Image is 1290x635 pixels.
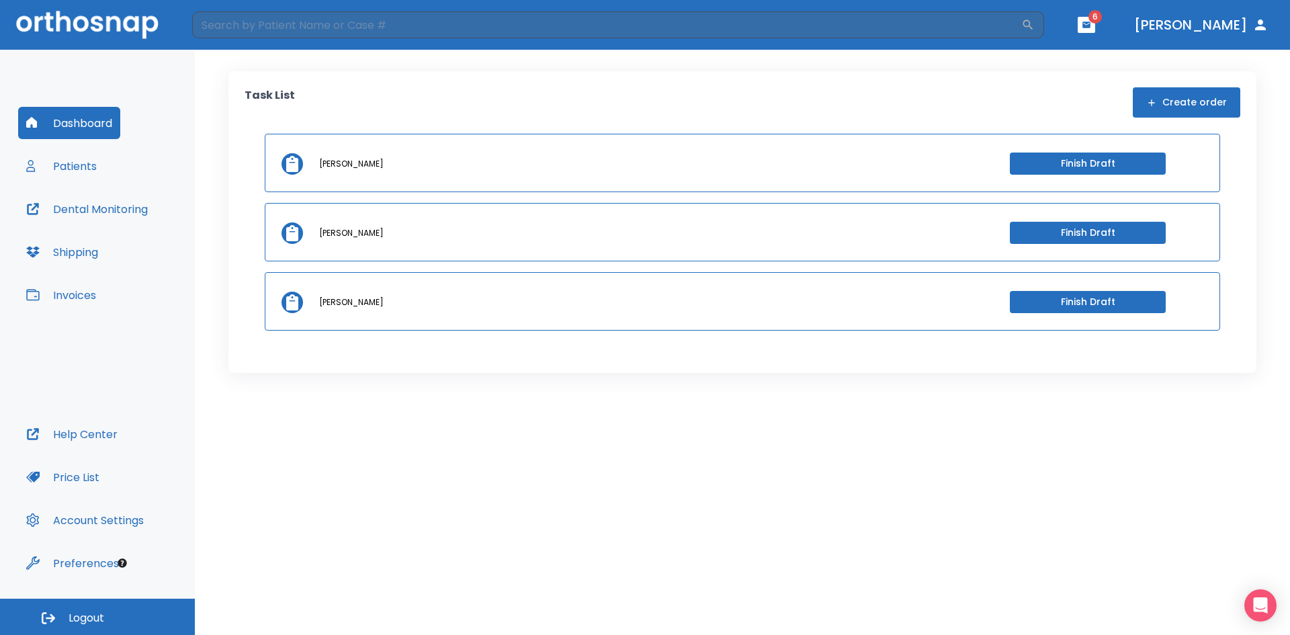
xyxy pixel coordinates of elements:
[192,11,1021,38] input: Search by Patient Name or Case #
[245,87,295,118] p: Task List
[1129,13,1274,37] button: [PERSON_NAME]
[1244,589,1277,622] div: Open Intercom Messenger
[1010,153,1166,175] button: Finish Draft
[18,236,106,268] button: Shipping
[1010,291,1166,313] button: Finish Draft
[319,296,384,308] p: [PERSON_NAME]
[18,150,105,182] button: Patients
[69,611,104,626] span: Logout
[18,418,126,450] button: Help Center
[18,461,107,493] button: Price List
[18,107,120,139] button: Dashboard
[319,158,384,170] p: [PERSON_NAME]
[18,504,152,536] button: Account Settings
[18,193,156,225] button: Dental Monitoring
[1010,222,1166,244] button: Finish Draft
[1088,10,1102,24] span: 6
[319,227,384,239] p: [PERSON_NAME]
[18,547,127,579] button: Preferences
[16,11,159,38] img: Orthosnap
[1133,87,1240,118] button: Create order
[116,557,128,569] div: Tooltip anchor
[18,279,104,311] button: Invoices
